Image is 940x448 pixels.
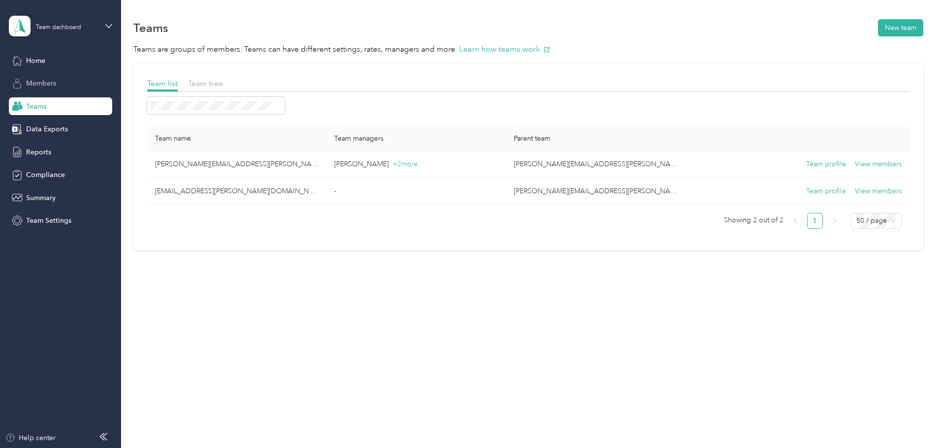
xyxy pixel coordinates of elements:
[787,213,803,229] li: Previous Page
[459,43,550,56] button: Learn how teams work
[334,187,336,195] span: -
[393,160,418,168] span: + 2 more
[808,213,822,228] a: 1
[806,159,846,170] button: Team profile
[147,151,326,178] td: kimberly.nobles@optioncare.com
[26,124,68,134] span: Data Exports
[724,213,783,228] span: Showing 2 out of 2
[26,193,56,203] span: Summary
[147,178,326,205] td: heather.kemp@optioncare.com
[832,218,838,224] span: right
[807,213,823,229] li: 1
[26,170,65,180] span: Compliance
[827,213,843,229] li: Next Page
[855,186,902,197] button: View members
[147,126,326,151] th: Team name
[827,213,843,229] button: right
[326,178,505,205] td: -
[850,213,902,229] div: Page Size
[792,218,798,224] span: left
[26,78,56,89] span: Members
[26,215,71,226] span: Team Settings
[26,101,46,112] span: Teams
[878,19,923,36] button: New team
[855,159,902,170] button: View members
[806,186,846,197] button: Team profile
[133,43,923,56] p: Teams are groups of members. Teams can have different settings, rates, managers and more.
[326,126,505,151] th: Team managers
[26,56,45,66] span: Home
[506,151,685,178] td: christina.kimball@optioncare.com
[133,23,168,33] h1: Teams
[856,213,896,228] span: 50 / page
[885,393,940,448] iframe: Everlance-gr Chat Button Frame
[506,126,685,151] th: Parent team
[787,213,803,229] button: left
[36,25,81,30] div: Team dashboard
[188,79,223,88] span: Team tree
[26,147,51,157] span: Reports
[334,159,498,170] p: [PERSON_NAME]
[147,79,178,88] span: Team list
[506,178,685,205] td: kimberly.nobles@optioncare.com
[5,433,56,443] button: Help center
